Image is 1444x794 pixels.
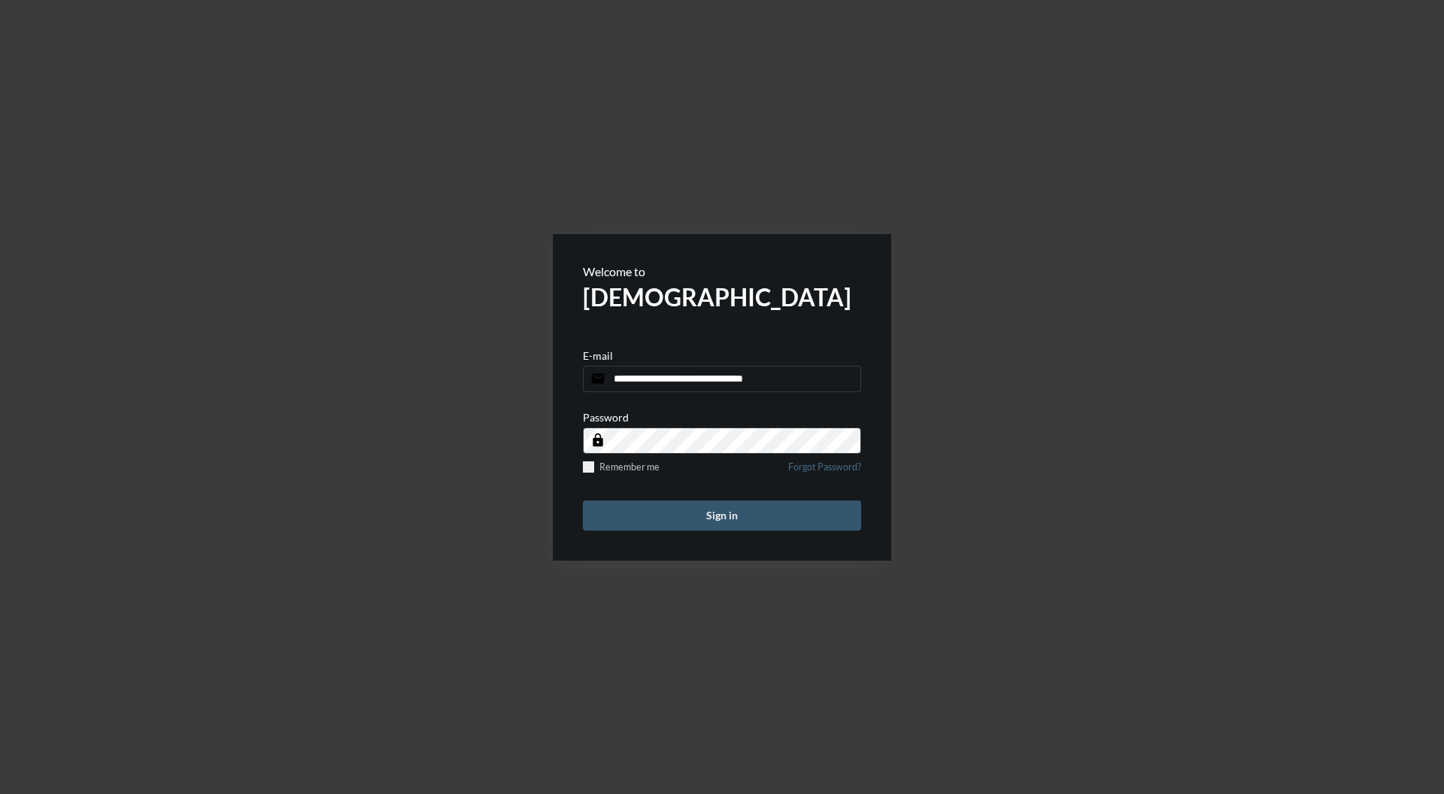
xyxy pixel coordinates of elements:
[583,461,660,473] label: Remember me
[788,461,861,482] a: Forgot Password?
[583,282,861,312] h2: [DEMOGRAPHIC_DATA]
[583,411,629,424] p: Password
[583,349,613,362] p: E-mail
[583,264,861,278] p: Welcome to
[583,500,861,531] button: Sign in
